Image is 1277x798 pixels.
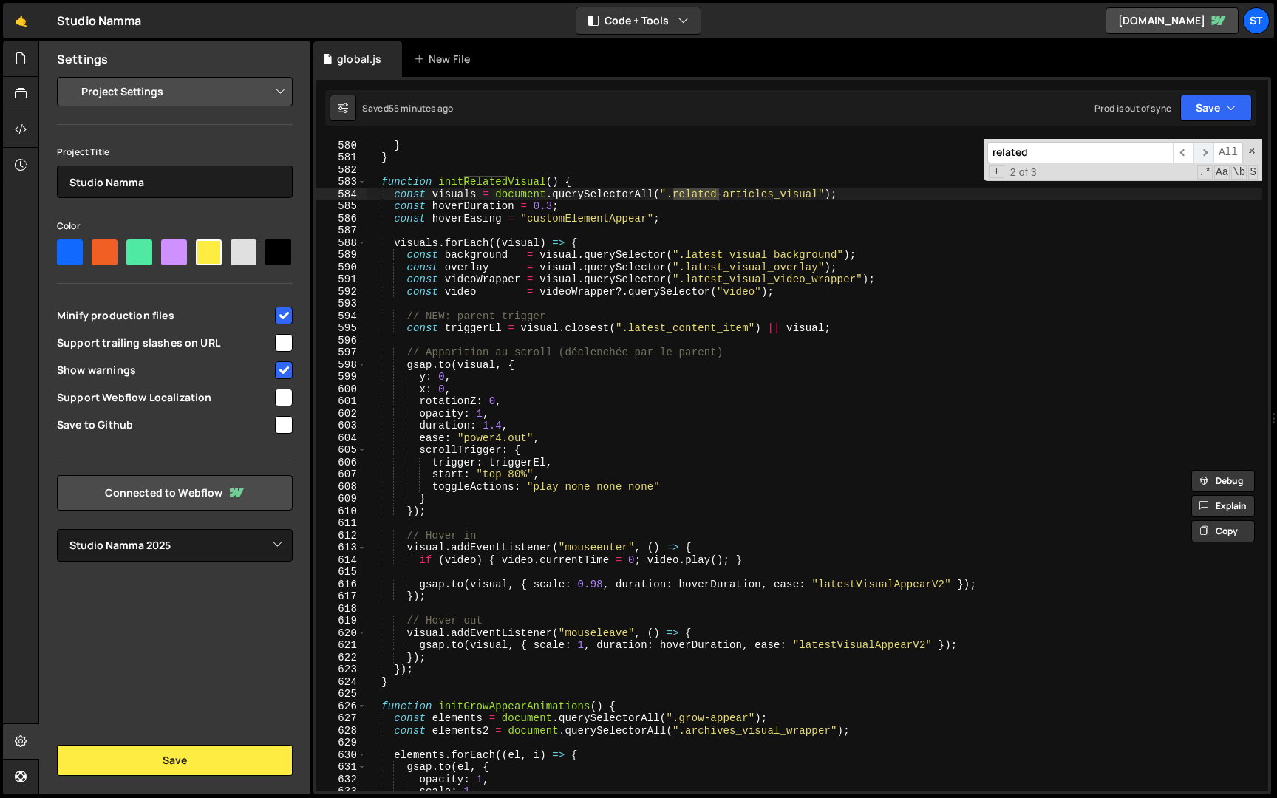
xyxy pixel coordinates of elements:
[316,432,367,445] div: 604
[316,200,367,213] div: 585
[316,140,367,152] div: 580
[316,725,367,737] div: 628
[987,142,1173,163] input: Search for
[57,475,293,511] a: Connected to Webflow
[57,145,109,160] label: Project Title
[316,554,367,567] div: 614
[316,676,367,689] div: 624
[1214,165,1230,180] span: CaseSensitive Search
[316,603,367,615] div: 618
[316,176,367,188] div: 583
[316,383,367,396] div: 600
[316,347,367,359] div: 597
[57,308,273,323] span: Minify production files
[316,785,367,798] div: 633
[1197,165,1213,180] span: RegExp Search
[57,51,108,67] h2: Settings
[1243,7,1270,34] a: St
[316,530,367,542] div: 612
[1231,165,1247,180] span: Whole Word Search
[316,322,367,335] div: 595
[576,7,701,34] button: Code + Tools
[316,249,367,262] div: 589
[989,165,1004,179] span: Toggle Replace mode
[316,615,367,627] div: 619
[316,627,367,640] div: 620
[57,335,273,350] span: Support trailing slashes on URL
[316,395,367,408] div: 601
[1191,520,1255,542] button: Copy
[316,542,367,554] div: 613
[57,166,293,198] input: Project name
[316,457,367,469] div: 606
[316,481,367,494] div: 608
[316,737,367,749] div: 629
[362,102,453,115] div: Saved
[414,52,476,66] div: New File
[316,286,367,299] div: 592
[316,652,367,664] div: 622
[316,359,367,372] div: 598
[316,225,367,237] div: 587
[316,310,367,323] div: 594
[3,3,39,38] a: 🤙
[1173,142,1193,163] span: ​
[316,688,367,700] div: 625
[316,761,367,774] div: 631
[316,213,367,225] div: 586
[316,566,367,579] div: 615
[316,749,367,762] div: 630
[57,363,273,378] span: Show warnings
[1180,95,1252,121] button: Save
[316,517,367,530] div: 611
[316,262,367,274] div: 590
[316,298,367,310] div: 593
[316,493,367,505] div: 609
[1193,142,1214,163] span: ​
[337,52,381,66] div: global.js
[316,590,367,603] div: 617
[316,700,367,713] div: 626
[316,151,367,164] div: 581
[1004,166,1043,179] span: 2 of 3
[57,219,81,233] label: Color
[57,390,273,405] span: Support Webflow Localization
[57,12,141,30] div: Studio Namma
[389,102,453,115] div: 55 minutes ago
[1094,102,1171,115] div: Prod is out of sync
[316,664,367,676] div: 623
[316,712,367,725] div: 627
[57,417,273,432] span: Save to Github
[316,164,367,177] div: 582
[1213,142,1243,163] span: Alt-Enter
[316,468,367,481] div: 607
[1248,165,1258,180] span: Search In Selection
[316,505,367,518] div: 610
[316,408,367,420] div: 602
[1191,470,1255,492] button: Debug
[316,237,367,250] div: 588
[316,639,367,652] div: 621
[316,579,367,591] div: 616
[316,444,367,457] div: 605
[57,745,293,776] button: Save
[316,774,367,786] div: 632
[316,420,367,432] div: 603
[1191,495,1255,517] button: Explain
[316,273,367,286] div: 591
[316,371,367,383] div: 599
[316,335,367,347] div: 596
[316,188,367,201] div: 584
[1106,7,1239,34] a: [DOMAIN_NAME]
